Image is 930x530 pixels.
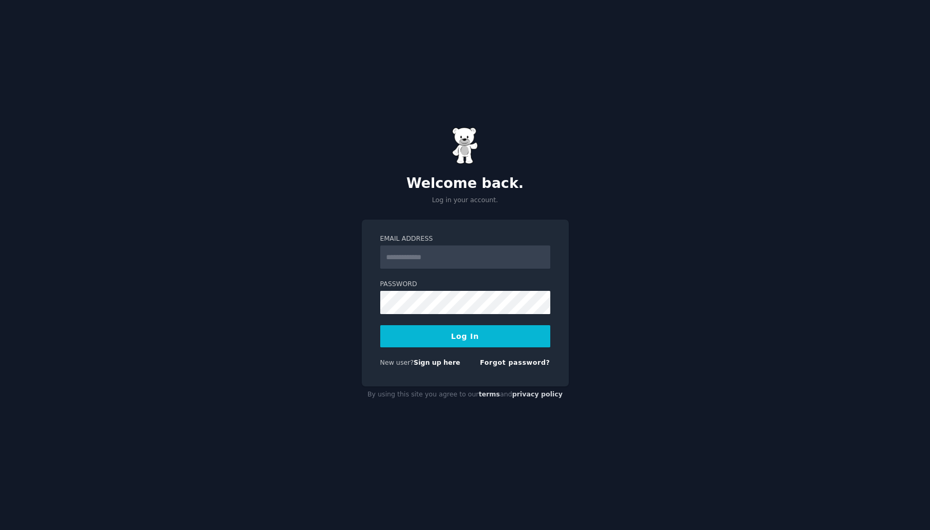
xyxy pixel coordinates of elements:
[362,196,569,205] p: Log in your account.
[362,175,569,192] h2: Welcome back.
[362,386,569,403] div: By using this site you agree to our and
[380,234,550,244] label: Email Address
[452,127,478,164] img: Gummy Bear
[380,325,550,347] button: Log In
[512,391,563,398] a: privacy policy
[478,391,500,398] a: terms
[380,359,414,366] span: New user?
[480,359,550,366] a: Forgot password?
[380,280,550,289] label: Password
[414,359,460,366] a: Sign up here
